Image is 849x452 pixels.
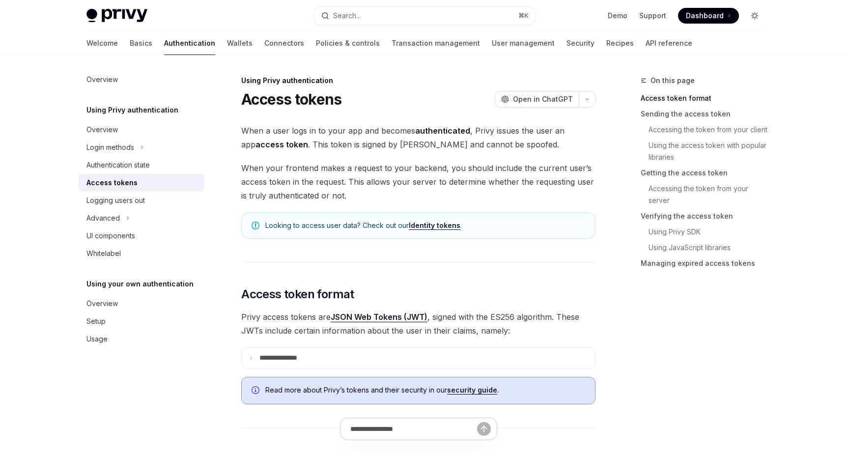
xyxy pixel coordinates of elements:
[86,212,120,224] div: Advanced
[641,224,770,240] a: Using Privy SDK
[606,31,634,55] a: Recipes
[79,312,204,330] a: Setup
[392,31,480,55] a: Transaction management
[331,312,427,322] a: JSON Web Tokens (JWT)
[86,333,108,345] div: Usage
[86,104,178,116] h5: Using Privy authentication
[641,165,770,181] a: Getting the access token
[79,330,204,348] a: Usage
[641,208,770,224] a: Verifying the access token
[79,295,204,312] a: Overview
[79,139,204,156] button: Login methods
[79,156,204,174] a: Authentication state
[747,8,763,24] button: Toggle dark mode
[646,31,692,55] a: API reference
[518,12,529,20] span: ⌘ K
[409,221,460,230] a: Identity tokens
[686,11,724,21] span: Dashboard
[415,126,470,136] strong: authenticated
[241,286,354,302] span: Access token format
[130,31,152,55] a: Basics
[639,11,666,21] a: Support
[79,174,204,192] a: Access tokens
[566,31,594,55] a: Security
[164,31,215,55] a: Authentication
[651,75,695,86] span: On this page
[316,31,380,55] a: Policies & controls
[495,91,579,108] button: Open in ChatGPT
[678,8,739,24] a: Dashboard
[241,124,595,151] span: When a user logs in to your app and becomes , Privy issues the user an app . This token is signed...
[86,195,145,206] div: Logging users out
[255,140,308,149] strong: access token
[86,278,194,290] h5: Using your own authentication
[79,227,204,245] a: UI components
[86,177,138,189] div: Access tokens
[252,386,261,396] svg: Info
[641,240,770,255] a: Using JavaScript libraries
[641,138,770,165] a: Using the access token with popular libraries
[86,230,135,242] div: UI components
[86,124,118,136] div: Overview
[86,9,147,23] img: light logo
[333,10,361,22] div: Search...
[641,255,770,271] a: Managing expired access tokens
[264,31,304,55] a: Connectors
[79,71,204,88] a: Overview
[477,422,491,436] button: Send message
[513,94,573,104] span: Open in ChatGPT
[641,122,770,138] a: Accessing the token from your client
[241,90,341,108] h1: Access tokens
[86,315,106,327] div: Setup
[86,298,118,310] div: Overview
[447,386,497,395] a: security guide
[241,76,595,85] div: Using Privy authentication
[608,11,627,21] a: Demo
[350,418,477,440] input: Ask a question...
[86,31,118,55] a: Welcome
[265,385,585,395] span: Read more about Privy’s tokens and their security in our .
[79,209,204,227] button: Advanced
[86,159,150,171] div: Authentication state
[241,161,595,202] span: When your frontend makes a request to your backend, you should include the current user’s access ...
[252,222,259,229] svg: Note
[241,310,595,338] span: Privy access tokens are , signed with the ES256 algorithm. These JWTs include certain information...
[86,141,134,153] div: Login methods
[79,245,204,262] a: Whitelabel
[227,31,253,55] a: Wallets
[79,192,204,209] a: Logging users out
[79,121,204,139] a: Overview
[314,7,535,25] button: Search...⌘K
[86,74,118,85] div: Overview
[86,248,121,259] div: Whitelabel
[641,90,770,106] a: Access token format
[641,181,770,208] a: Accessing the token from your server
[265,221,585,230] span: Looking to access user data? Check out our .
[641,106,770,122] a: Sending the access token
[492,31,555,55] a: User management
